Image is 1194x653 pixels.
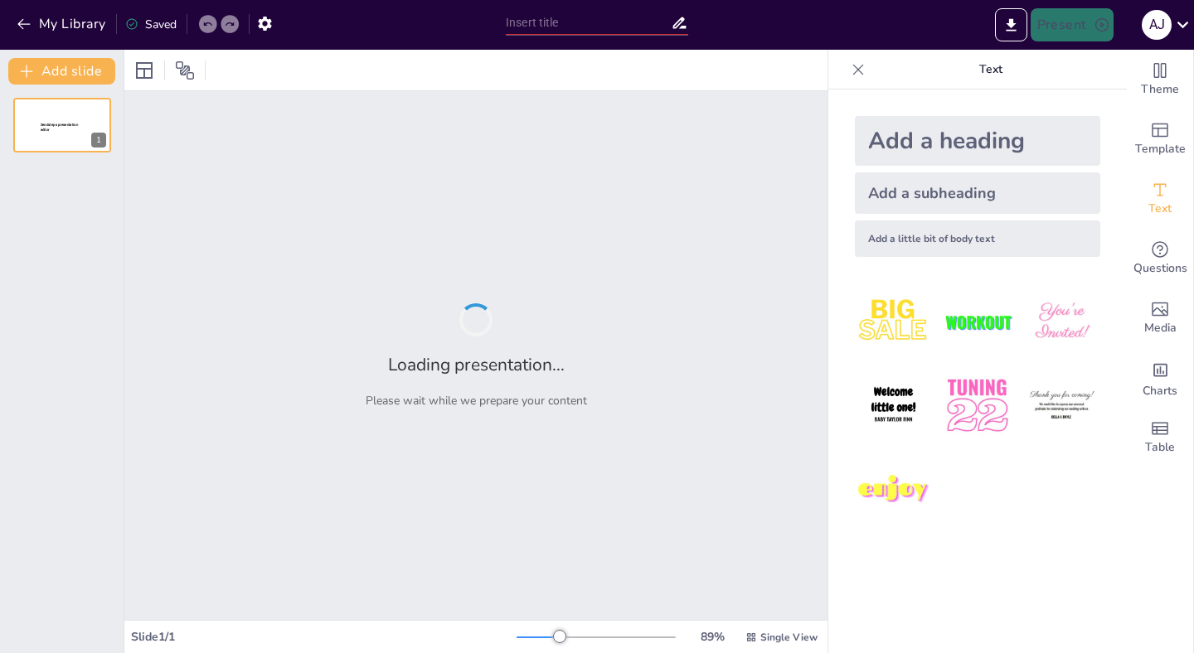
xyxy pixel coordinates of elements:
div: Add a little bit of body text [855,220,1100,257]
div: Saved [125,17,177,32]
button: Add slide [8,58,115,85]
span: Template [1135,140,1186,158]
img: 6.jpeg [1023,367,1100,444]
div: Change the overall theme [1127,50,1193,109]
div: Add ready made slides [1127,109,1193,169]
button: My Library [12,11,113,37]
input: Insert title [506,11,671,35]
img: 2.jpeg [939,283,1016,360]
div: Add a table [1127,408,1193,467]
span: Table [1145,438,1175,457]
button: Present [1031,8,1114,41]
h2: Loading presentation... [388,353,565,376]
div: Add a subheading [855,172,1100,214]
p: Please wait while we prepare your content [366,393,587,409]
div: A J [1142,10,1172,40]
img: 7.jpeg [855,452,932,529]
img: 1.jpeg [855,283,932,360]
span: Questions [1133,259,1187,278]
span: Theme [1141,80,1179,99]
p: Text [871,50,1110,89]
div: Get real-time input from your audience [1127,229,1193,288]
div: Add charts and graphs [1127,348,1193,408]
img: 5.jpeg [939,367,1016,444]
span: Media [1144,319,1177,337]
img: 3.jpeg [1023,283,1100,360]
div: Add images, graphics, shapes or video [1127,288,1193,348]
div: 1 [13,98,111,152]
span: Position [175,60,195,80]
span: Charts [1143,382,1177,400]
span: Sendsteps presentation editor [41,123,78,132]
div: 89 % [692,629,732,645]
div: Slide 1 / 1 [131,629,517,645]
img: 4.jpeg [855,367,932,444]
div: 1 [91,133,106,148]
button: A J [1142,8,1172,41]
span: Single View [760,631,818,644]
div: Add text boxes [1127,169,1193,229]
div: Layout [131,57,158,84]
button: Export to PowerPoint [995,8,1027,41]
span: Text [1148,200,1172,218]
div: Add a heading [855,116,1100,166]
